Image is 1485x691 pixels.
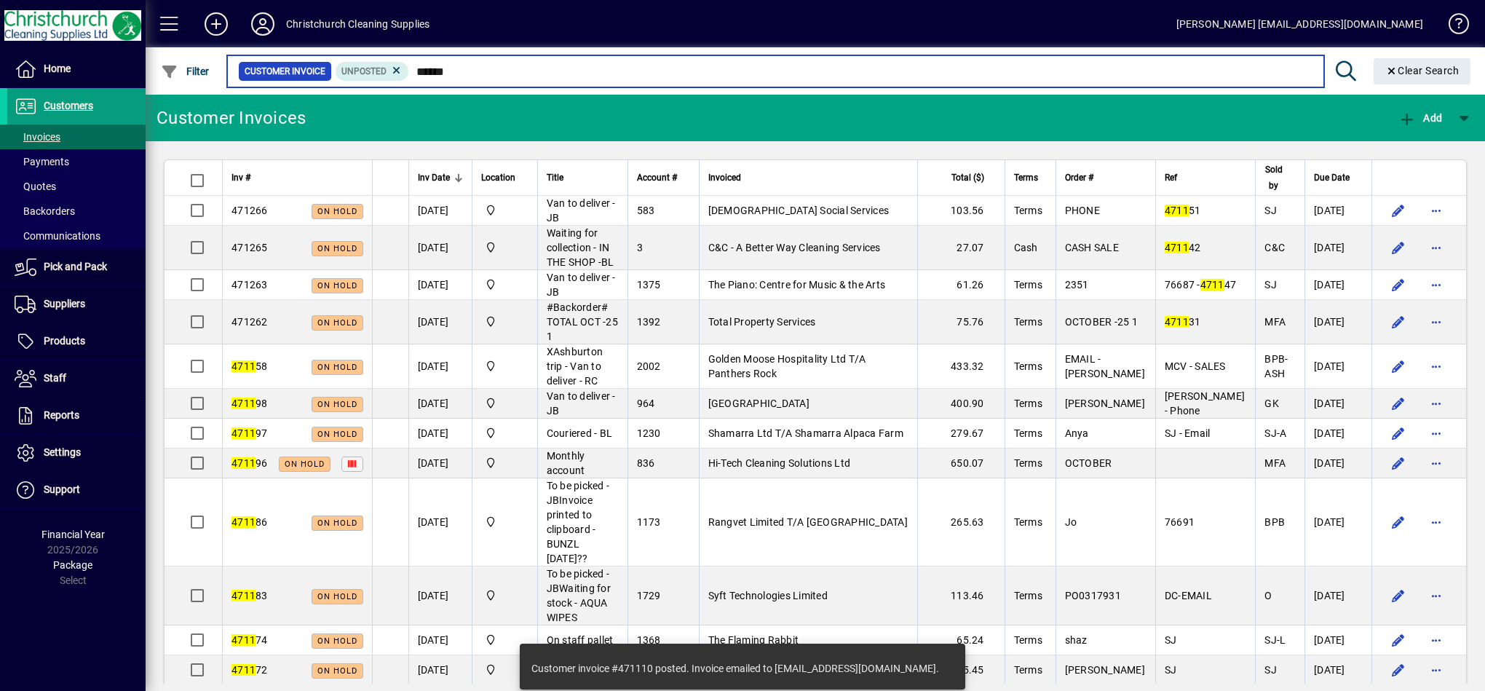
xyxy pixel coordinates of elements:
[7,360,146,397] a: Staff
[481,588,528,604] span: Christchurch Cleaning Supplies Ltd
[231,634,256,646] em: 4711
[1264,316,1286,328] span: MFA
[1014,457,1042,469] span: Terms
[53,559,92,571] span: Package
[1065,427,1089,439] span: Anya
[547,346,603,387] span: XAshburton trip - Van to deliver - RC
[1314,170,1363,186] div: Due Date
[481,170,515,186] span: Location
[708,427,903,439] span: Shamarra Ltd T/A Shamarra Alpaca Farm
[44,409,79,421] span: Reports
[7,398,146,434] a: Reports
[1165,427,1211,439] span: SJ - Email
[44,100,93,111] span: Customers
[317,244,357,253] span: On hold
[1165,170,1177,186] span: Ref
[1264,242,1285,253] span: C&C
[231,590,268,601] span: 83
[408,419,472,449] td: [DATE]
[1304,344,1371,389] td: [DATE]
[547,272,616,298] span: Van to deliver - JB
[1387,236,1410,259] button: Edit
[1264,398,1279,409] span: GK
[1014,242,1038,253] span: Cash
[1014,316,1042,328] span: Terms
[317,592,357,601] span: On hold
[44,446,81,458] span: Settings
[637,590,661,601] span: 1729
[708,398,809,409] span: [GEOGRAPHIC_DATA]
[481,395,528,411] span: Christchurch Cleaning Supplies Ltd
[1304,300,1371,344] td: [DATE]
[418,170,463,186] div: Inv Date
[547,427,613,439] span: Couriered - BL
[231,427,268,439] span: 97
[917,625,1005,655] td: 65.24
[1387,392,1410,415] button: Edit
[917,270,1005,300] td: 61.26
[44,335,85,347] span: Products
[1014,427,1042,439] span: Terms
[637,170,690,186] div: Account #
[1425,584,1448,607] button: More options
[927,170,997,186] div: Total ($)
[1425,236,1448,259] button: More options
[231,360,268,372] span: 58
[917,478,1005,566] td: 265.63
[1065,590,1121,601] span: PO0317931
[1065,316,1138,328] span: OCTOBER -25 1
[7,149,146,174] a: Payments
[637,205,655,216] span: 583
[1065,353,1145,379] span: EMAIL - [PERSON_NAME]
[1165,360,1226,372] span: MCV - SALES
[231,590,256,601] em: 4711
[1398,112,1442,124] span: Add
[917,449,1005,478] td: 650.07
[1165,516,1195,528] span: 76691
[231,242,268,253] span: 471265
[1014,590,1042,601] span: Terms
[317,400,357,409] span: On hold
[917,389,1005,419] td: 400.90
[15,205,75,217] span: Backorders
[1165,170,1246,186] div: Ref
[41,529,105,540] span: Financial Year
[637,170,677,186] span: Account #
[637,279,661,291] span: 1375
[408,655,472,685] td: [DATE]
[1165,279,1236,291] span: 76687 - 47
[317,430,357,439] span: On hold
[917,226,1005,270] td: 27.07
[1387,628,1410,652] button: Edit
[1387,273,1410,296] button: Edit
[1065,516,1077,528] span: Jo
[917,344,1005,389] td: 433.32
[317,318,357,328] span: On hold
[1304,389,1371,419] td: [DATE]
[1264,279,1277,291] span: SJ
[917,419,1005,449] td: 279.67
[1264,634,1286,646] span: SJ-L
[44,63,71,74] span: Home
[44,261,107,272] span: Pick and Pack
[708,316,816,328] span: Total Property Services
[231,316,268,328] span: 471262
[481,277,528,293] span: Christchurch Cleaning Supplies Ltd
[1425,273,1448,296] button: More options
[1165,590,1212,601] span: DC-EMAIL
[231,398,256,409] em: 4711
[1304,419,1371,449] td: [DATE]
[341,66,387,76] span: Unposted
[1264,427,1286,439] span: SJ-A
[157,58,213,84] button: Filter
[1304,196,1371,226] td: [DATE]
[15,181,56,192] span: Quotes
[547,301,618,342] span: #Backorder# TOTAL OCT -25 1
[637,398,655,409] span: 964
[1438,3,1467,50] a: Knowledge Base
[1264,205,1277,216] span: SJ
[231,516,268,528] span: 86
[1065,170,1147,186] div: Order #
[408,389,472,419] td: [DATE]
[317,207,357,216] span: On hold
